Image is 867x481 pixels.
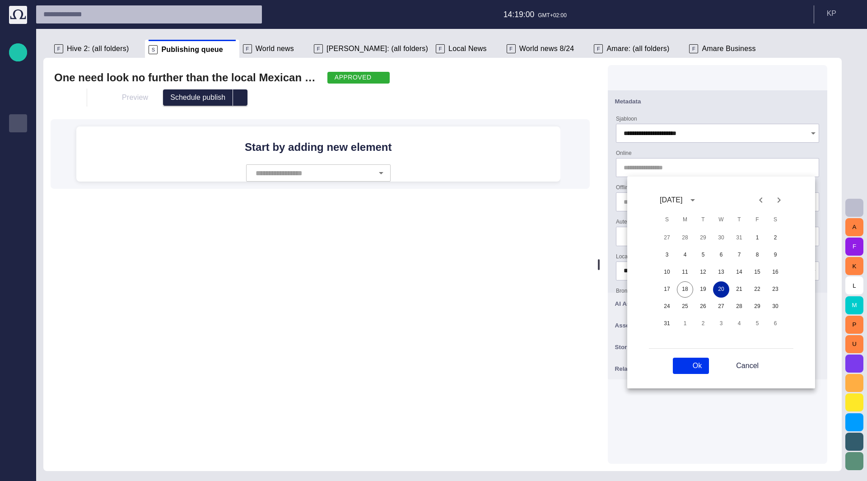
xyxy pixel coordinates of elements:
[659,247,675,263] button: 3
[695,316,711,332] button: 2
[713,264,729,280] button: 13
[677,299,693,315] button: 25
[673,358,709,374] button: Ok
[713,230,729,246] button: 30
[767,247,783,263] button: 9
[677,316,693,332] button: 1
[677,211,693,229] span: Monday
[685,192,700,208] button: calendar view is open, switch to year view
[677,230,693,246] button: 28
[749,299,765,315] button: 29
[713,211,729,229] span: Wednesday
[713,281,729,298] button: 20
[659,316,675,332] button: 31
[767,281,783,298] button: 23
[749,230,765,246] button: 1
[770,191,788,209] button: Next month
[677,264,693,280] button: 11
[713,247,729,263] button: 6
[677,281,693,298] button: 18
[731,230,747,246] button: 31
[713,316,729,332] button: 3
[695,299,711,315] button: 26
[749,247,765,263] button: 8
[660,195,682,205] div: [DATE]
[659,230,675,246] button: 27
[731,281,747,298] button: 21
[767,264,783,280] button: 16
[731,316,747,332] button: 4
[659,211,675,229] span: Sunday
[695,230,711,246] button: 29
[659,264,675,280] button: 10
[731,247,747,263] button: 7
[767,211,783,229] span: Saturday
[731,211,747,229] span: Thursday
[749,281,765,298] button: 22
[749,211,765,229] span: Friday
[659,299,675,315] button: 24
[749,264,765,280] button: 15
[695,247,711,263] button: 5
[659,281,675,298] button: 17
[749,316,765,332] button: 5
[731,264,747,280] button: 14
[731,299,747,315] button: 28
[695,281,711,298] button: 19
[716,358,766,374] button: Cancel
[752,191,770,209] button: Previous month
[767,299,783,315] button: 30
[767,230,783,246] button: 2
[677,247,693,263] button: 4
[713,299,729,315] button: 27
[695,211,711,229] span: Tuesday
[767,316,783,332] button: 6
[695,264,711,280] button: 12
